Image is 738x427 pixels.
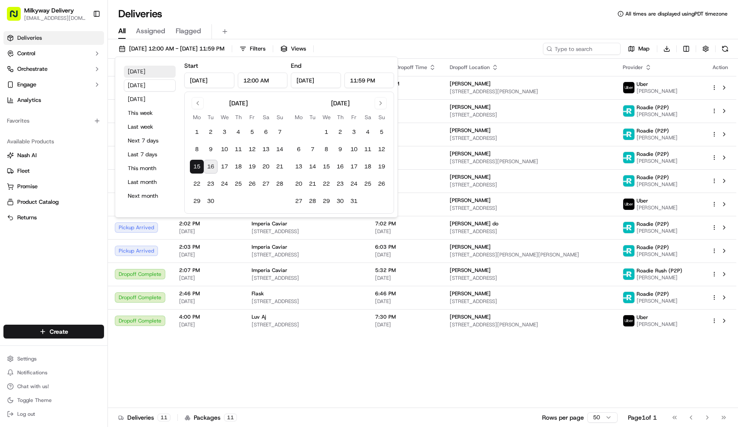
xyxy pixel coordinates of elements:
button: 25 [361,177,375,191]
button: Orchestrate [3,62,104,76]
span: [PERSON_NAME] [637,274,682,281]
button: Chat with us! [3,380,104,392]
button: 28 [273,177,287,191]
span: [STREET_ADDRESS] [252,251,361,258]
span: [PERSON_NAME] [450,197,491,204]
button: Milkyway Delivery [24,6,74,15]
button: 7 [306,142,319,156]
button: 24 [347,177,361,191]
button: 2 [204,125,218,139]
span: Knowledge Base [17,193,66,202]
span: Uber [637,81,648,88]
th: Friday [347,113,361,122]
span: [PERSON_NAME] [450,244,491,250]
button: 15 [319,160,333,174]
span: [PERSON_NAME] [450,313,491,320]
span: Roadie (P2P) [637,127,669,134]
span: Roadie (P2P) [637,151,669,158]
div: Deliveries [118,413,170,422]
span: 2:02 PM [179,220,238,227]
button: 6 [259,125,273,139]
a: 📗Knowledge Base [5,190,69,205]
button: Views [277,43,310,55]
span: [DATE] [375,88,436,95]
button: 22 [190,177,204,191]
button: Last 7 days [124,149,176,161]
img: 1736555255976-a54dd68f-1ca7-489b-9aae-adbdc363a1c4 [9,82,24,98]
th: Monday [190,113,204,122]
button: Next 7 days [124,135,176,147]
span: Deliveries [17,34,42,42]
span: Uber [637,314,648,321]
button: 21 [306,177,319,191]
span: 2:46 PM [179,290,238,297]
span: [STREET_ADDRESS] [252,275,361,282]
span: [PERSON_NAME] [450,174,491,180]
div: 11 [224,414,237,421]
input: Date [184,73,234,88]
button: 5 [245,125,259,139]
span: [STREET_ADDRESS] [450,275,609,282]
span: Imperia Caviar [252,220,287,227]
input: Time [344,73,394,88]
button: 26 [245,177,259,191]
div: [DATE] [229,99,248,108]
span: [STREET_ADDRESS][PERSON_NAME][PERSON_NAME] [450,251,609,258]
th: Wednesday [218,113,231,122]
div: Past conversations [9,112,58,119]
button: Fleet [3,164,104,178]
span: Roadie (P2P) [637,244,669,251]
a: Product Catalog [7,198,101,206]
input: Date [291,73,341,88]
button: 3 [347,125,361,139]
button: Refresh [719,43,731,55]
img: roadie-logo-v2.jpg [623,105,634,117]
th: Sunday [375,113,388,122]
span: Log out [17,411,35,418]
img: roadie-logo-v2.jpg [623,222,634,233]
img: Nash [9,9,26,26]
button: 17 [218,160,231,174]
button: 31 [347,194,361,208]
span: Create [50,327,68,336]
span: Toggle Theme [17,397,52,404]
div: Page 1 of 1 [628,413,657,422]
button: Next month [124,190,176,202]
div: 📗 [9,194,16,201]
th: Saturday [259,113,273,122]
button: 10 [347,142,361,156]
span: Assigned [136,26,165,36]
div: Available Products [3,135,104,149]
label: End [291,62,301,70]
span: [STREET_ADDRESS] [450,228,609,235]
span: Fleet [17,167,30,175]
span: Promise [17,183,38,190]
span: 2:07 PM [179,267,238,274]
button: Filters [236,43,269,55]
label: Start [184,62,198,70]
img: Wisdom Oko [9,149,22,166]
img: roadie-logo-v2.jpg [623,292,634,303]
span: • [94,157,97,164]
span: 7:30 PM [375,313,436,320]
span: 5:01 PM [375,174,436,180]
button: 3 [218,125,231,139]
span: Map [638,45,650,53]
input: Time [238,73,288,88]
span: Provider [623,64,643,71]
span: [STREET_ADDRESS] [450,111,609,118]
p: Rows per page [542,413,584,422]
span: Views [291,45,306,53]
a: Promise [7,183,101,190]
span: Dropoff Location [450,64,490,71]
span: [PERSON_NAME] [637,134,678,141]
button: [DATE] [124,93,176,105]
span: 3:53 PM [375,150,436,157]
span: 5:32 PM [375,267,436,274]
span: [PERSON_NAME] do [450,220,498,227]
span: Notifications [17,369,47,376]
div: Action [711,64,729,71]
button: Promise [3,180,104,193]
span: [DATE] [179,298,238,305]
